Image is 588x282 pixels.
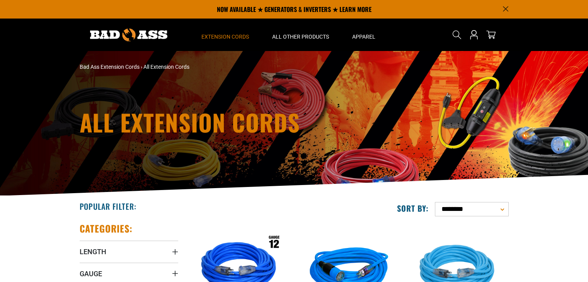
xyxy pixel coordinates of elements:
span: › [141,64,142,70]
span: Extension Cords [201,33,249,40]
span: All Extension Cords [143,64,189,70]
summary: Apparel [341,19,387,51]
span: Gauge [80,269,102,278]
span: Apparel [352,33,375,40]
h2: Popular Filter: [80,201,136,211]
label: Sort by: [397,203,429,213]
summary: Length [80,241,178,262]
summary: Extension Cords [190,19,261,51]
nav: breadcrumbs [80,63,362,71]
summary: Search [451,29,463,41]
img: Bad Ass Extension Cords [90,29,167,41]
h2: Categories: [80,223,133,234]
span: All Other Products [272,33,329,40]
h1: All Extension Cords [80,110,362,134]
span: Length [80,247,106,256]
a: Bad Ass Extension Cords [80,64,140,70]
summary: All Other Products [261,19,341,51]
